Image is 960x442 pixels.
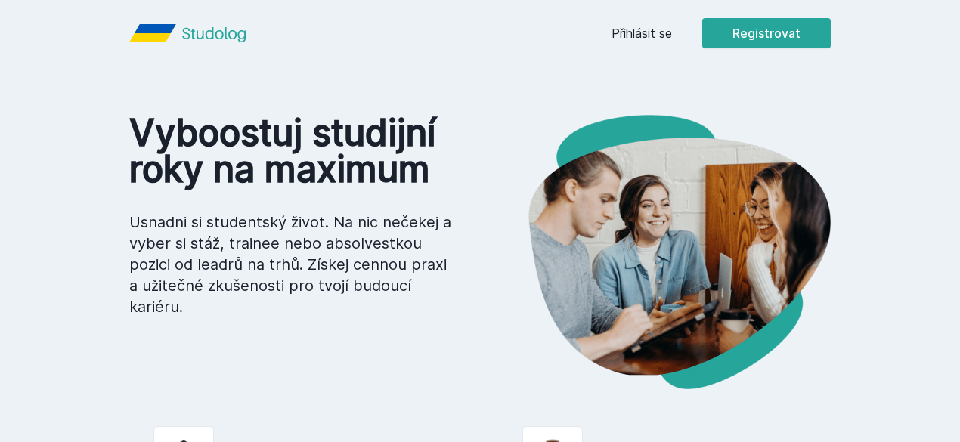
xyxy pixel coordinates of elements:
p: Usnadni si studentský život. Na nic nečekej a vyber si stáž, trainee nebo absolvestkou pozici od ... [129,212,456,317]
img: hero.png [480,115,831,389]
a: Přihlásit se [612,24,672,42]
h1: Vyboostuj studijní roky na maximum [129,115,456,187]
button: Registrovat [702,18,831,48]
